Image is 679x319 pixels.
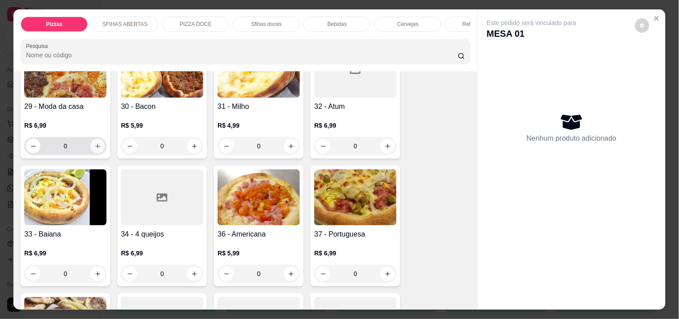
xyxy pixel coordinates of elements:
button: Close [649,11,664,26]
p: R$ 5,99 [218,249,300,258]
button: decrease-product-quantity [635,18,649,33]
button: increase-product-quantity [380,139,395,153]
h4: 36 - Americana [218,229,300,240]
h4: 30 - Bacon [121,101,203,112]
img: product-image [314,169,397,225]
button: decrease-product-quantity [26,267,40,281]
p: Bebidas [328,21,347,28]
p: Nenhum produto adicionado [527,133,617,144]
button: decrease-product-quantity [316,139,330,153]
p: Pizzas [46,21,63,28]
button: increase-product-quantity [284,139,298,153]
img: product-image [218,169,300,225]
p: PIZZA DOCE [180,21,212,28]
button: increase-product-quantity [284,267,298,281]
p: MESA 01 [487,27,577,40]
button: decrease-product-quantity [123,139,137,153]
p: Este pedido será vinculado para [487,18,577,27]
p: R$ 6,99 [314,121,397,130]
p: R$ 4,99 [218,121,300,130]
p: R$ 5,99 [121,121,203,130]
h4: 33 - Baiana [24,229,107,240]
p: Cervejas [397,21,419,28]
button: decrease-product-quantity [219,139,234,153]
p: R$ 6,99 [24,121,107,130]
p: R$ 6,99 [314,249,397,258]
button: decrease-product-quantity [123,267,137,281]
button: increase-product-quantity [187,139,201,153]
button: increase-product-quantity [90,139,105,153]
button: increase-product-quantity [90,267,105,281]
h4: 32 - Atum [314,101,397,112]
p: SFIHAS ABERTAS [102,21,148,28]
h4: 37 - Portuguesa [314,229,397,240]
p: Sfihas doces [251,21,282,28]
button: increase-product-quantity [187,267,201,281]
label: Pesquisa [26,42,51,50]
p: R$ 6,99 [24,249,107,258]
button: decrease-product-quantity [316,267,330,281]
button: decrease-product-quantity [219,267,234,281]
p: R$ 6,99 [121,249,203,258]
h4: 34 - 4 queijos [121,229,203,240]
p: Refrigerantes [462,21,495,28]
input: Pesquisa [26,51,458,60]
img: product-image [24,169,107,225]
button: increase-product-quantity [380,267,395,281]
h4: 31 - Milho [218,101,300,112]
h4: 29 - Moda da casa [24,101,107,112]
button: decrease-product-quantity [26,139,40,153]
